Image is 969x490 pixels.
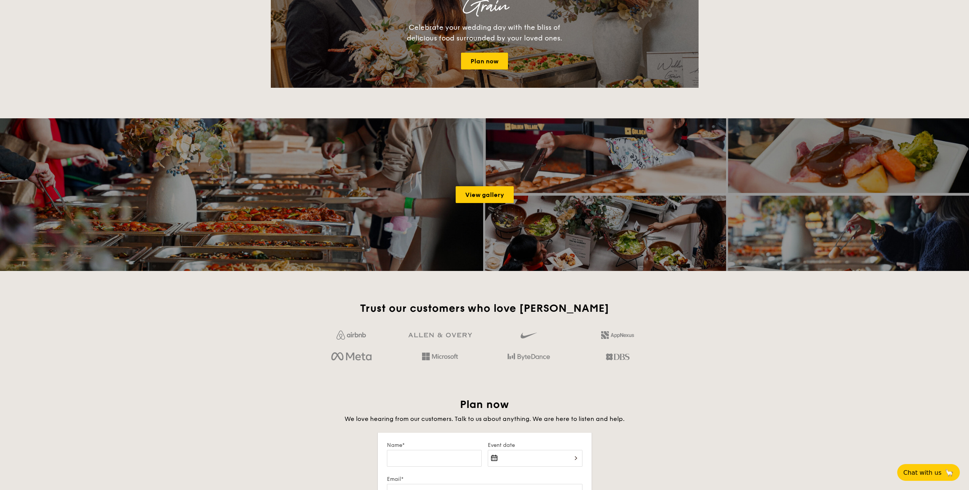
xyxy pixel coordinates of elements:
a: View gallery [456,186,514,203]
img: 2L6uqdT+6BmeAFDfWP11wfMG223fXktMZIL+i+lTG25h0NjUBKOYhdW2Kn6T+C0Q7bASH2i+1JIsIulPLIv5Ss6l0e291fRVW... [601,331,634,339]
a: Plan now [461,53,508,69]
span: 🦙 [945,468,954,477]
label: Email* [387,476,582,482]
img: Jf4Dw0UUCKFd4aYAAAAASUVORK5CYII= [336,330,366,340]
button: Chat with us🦙 [897,464,960,481]
label: Event date [488,442,582,448]
img: meta.d311700b.png [331,350,371,363]
span: Plan now [460,398,509,411]
h2: Trust our customers who love [PERSON_NAME] [310,301,659,315]
img: bytedance.dc5c0c88.png [508,350,550,363]
span: Chat with us [903,469,941,476]
label: Name* [387,442,482,448]
img: Hd4TfVa7bNwuIo1gAAAAASUVORK5CYII= [422,353,458,360]
img: dbs.a5bdd427.png [606,350,629,363]
span: We love hearing from our customers. Talk to us about anything. We are here to listen and help. [345,415,624,422]
div: Celebrate your wedding day with the bliss of delicious food surrounded by your loved ones. [399,22,571,44]
img: gdlseuq06himwAAAABJRU5ErkJggg== [521,329,537,342]
img: GRg3jHAAAAABJRU5ErkJggg== [408,333,472,338]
